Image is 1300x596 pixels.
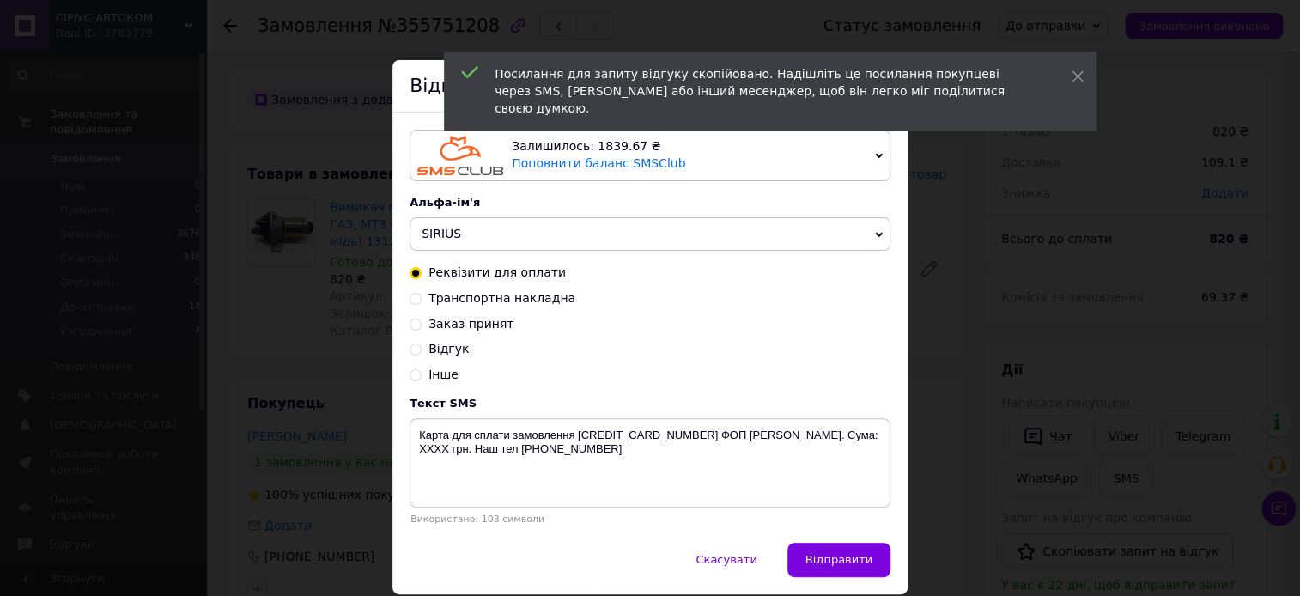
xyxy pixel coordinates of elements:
span: Скасувати [696,553,756,566]
span: Відгук [428,342,469,356]
span: Транспортна накладна [428,291,575,305]
div: Текст SMS [410,397,890,410]
div: Відправка SMS [392,60,908,113]
button: Скасувати [677,543,775,577]
div: Залишилось: 1839.67 ₴ [512,138,868,155]
span: Реквізити для оплати [428,265,566,279]
div: Використано: 103 символи [410,514,890,525]
button: Відправити [787,543,890,577]
textarea: Карта для сплати замовлення [CREDIT_CARD_NUMBER] ФОП [PERSON_NAME]. Сума: XXXX грн. Наш тел [PHON... [410,418,890,508]
span: Альфа-ім'я [410,196,480,209]
span: Заказ принят [428,317,513,331]
a: Поповнити баланс SMSClub [512,156,685,170]
div: Посилання для запиту відгуку скопійовано. Надішліть це посилання покупцеві через SMS, [PERSON_NAM... [495,65,1029,117]
span: Відправити [805,553,872,566]
span: SIRIUS [422,227,461,240]
span: Інше [428,368,459,381]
